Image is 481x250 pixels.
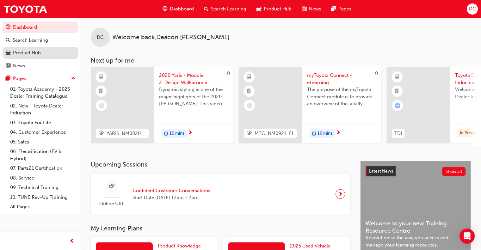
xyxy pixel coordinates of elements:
[239,67,381,143] a: 0SP_MTC_NM0921_ELmyToyota Connect - eLearningThe purpose of the myToyota Connect module is to pro...
[170,130,184,137] span: 10 mins
[246,130,294,137] span: SP_MTC_NM0921_EL
[8,101,78,118] a: 02. New - Toyota Dealer Induction
[81,57,481,64] h3: Next up for me
[211,5,246,13] span: Search Learning
[98,130,146,137] span: SP_YARIS_NM0820_EL_02
[3,60,78,72] a: News
[91,225,350,232] h3: My Learning Plans
[3,34,78,46] a: Search Learning
[338,190,343,198] span: next-icon
[91,161,350,168] h3: Upcoming Sessions
[307,86,376,107] span: The purpose of the myToyota Connect module is to provide an overview of this vitally important ne...
[3,47,78,59] a: Product Hub
[251,3,297,15] a: car-iconProduct Hub
[297,3,326,15] a: news-iconNews
[8,147,78,163] a: 06. Electrification (EV & Hybrid)
[8,183,78,192] a: 09. Technical Training
[96,200,127,207] span: Online URL
[3,2,47,16] img: Trak
[13,62,25,70] div: News
[8,137,78,147] a: 05. Sales
[70,237,74,245] span: prev-icon
[395,73,399,81] span: learningResourceType_ELEARNING-icon
[159,72,228,86] span: 2020 Yaris - Module 2: Design Walkaround
[8,192,78,202] a: 10. TUNE Rev-Up Training
[170,5,194,13] span: Dashboard
[8,84,78,101] a: 01. Toyota Academy - 2025 Dealer Training Catalogue
[309,5,321,13] span: News
[99,103,104,108] span: learningRecordVerb_NONE-icon
[13,49,41,57] div: Product Hub
[157,3,199,15] a: guage-iconDashboard
[8,118,78,128] a: 03. Toyota For Life
[3,73,78,84] button: Pages
[133,187,210,194] span: Confident Customer Conversations
[112,34,230,41] span: Welcome back , Deacon [PERSON_NAME]
[366,234,466,248] span: Revolutionise the way you access and manage your learning resources.
[331,5,336,13] span: pages-icon
[8,173,78,183] a: 08. Service
[96,179,345,210] a: Online URLConfident Customer ConversationsStart Date:[DATE] 12pm - 2pm
[467,3,478,15] button: DC
[227,70,230,76] span: 0
[375,70,378,76] span: 0
[369,168,393,174] span: Latest News
[6,76,10,82] span: pages-icon
[247,73,251,81] span: learningResourceType_ELEARNING-icon
[395,87,399,95] span: booktick-icon
[336,130,341,136] span: next-icon
[247,87,251,95] span: booktick-icon
[71,75,76,83] span: up-icon
[97,34,104,41] span: DC
[8,163,78,173] a: 07. Parts21 Certification
[247,103,252,108] span: learningRecordVerb_NONE-icon
[6,38,10,43] span: search-icon
[366,220,466,234] span: Welcome to your new Training Resource Centre
[312,130,316,138] span: duration-icon
[159,86,228,107] span: Dynamic styling is one of the major highlights of the 2020 [PERSON_NAME]. This video gives an in-...
[8,127,78,137] a: 04. Customer Experience
[199,3,251,15] a: search-iconSearch Learning
[326,3,356,15] a: pages-iconPages
[188,130,193,136] span: next-icon
[109,183,114,191] span: sessionType_ONLINE_URL-icon
[6,25,10,30] span: guage-icon
[3,20,78,73] button: DashboardSearch LearningProduct HubNews
[338,5,351,13] span: Pages
[133,194,210,201] span: Start Date: [DATE] 12pm - 2pm
[164,130,168,138] span: duration-icon
[395,103,400,108] span: learningRecordVerb_ATTEMPT-icon
[256,5,261,13] span: car-icon
[99,73,103,81] span: learningResourceType_ELEARNING-icon
[459,229,475,244] div: Open Intercom Messenger
[6,50,10,56] span: car-icon
[6,63,10,69] span: news-icon
[8,202,78,212] a: All Pages
[302,5,306,13] span: news-icon
[204,5,208,13] span: search-icon
[158,243,201,249] span: Product Knowledge
[13,37,48,44] div: Search Learning
[3,21,78,33] a: Dashboard
[394,130,402,137] span: TDI
[99,87,103,95] span: booktick-icon
[442,167,466,176] button: Show all
[163,5,167,13] span: guage-icon
[366,166,466,176] a: Latest NewsShow all
[158,242,203,250] a: Product Knowledge
[318,130,332,137] span: 10 mins
[264,5,292,13] span: Product Hub
[13,75,26,82] div: Pages
[91,67,233,143] a: 0SP_YARIS_NM0820_EL_022020 Yaris - Module 2: Design WalkaroundDynamic styling is one of the major...
[307,72,376,86] span: myToyota Connect - eLearning
[469,5,476,13] span: DC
